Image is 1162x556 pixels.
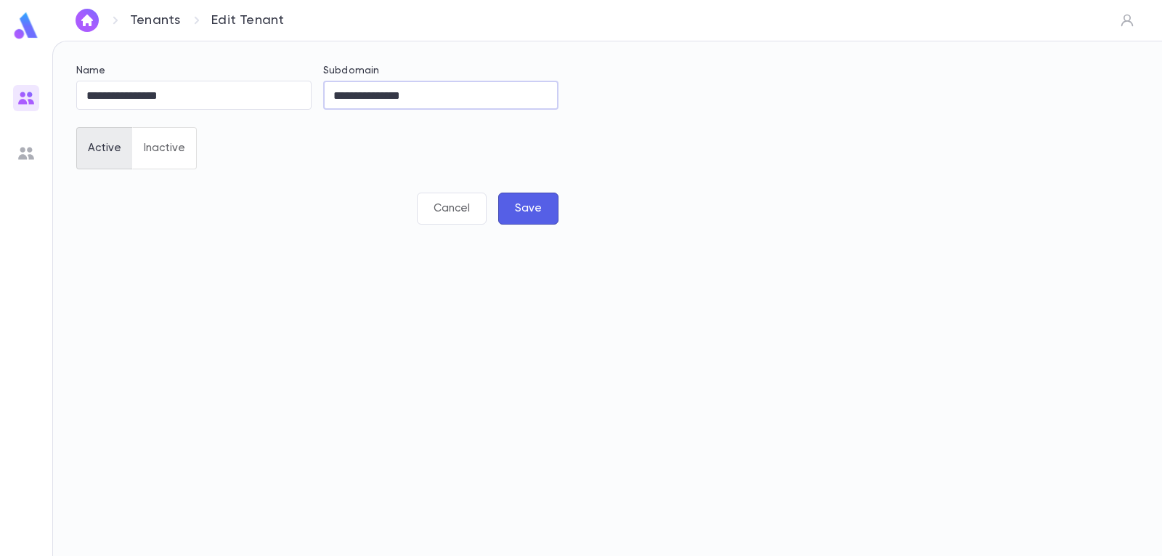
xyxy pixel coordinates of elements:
a: Tenants [130,12,180,28]
label: Subdomain [323,65,379,76]
button: Save [498,193,558,225]
p: Edit Tenant [211,12,284,28]
img: logo [12,12,41,40]
img: users_grey.add6a7b1bacd1fe57131ad36919bb8de.svg [17,145,35,162]
img: home_white.a664292cf8c1dea59945f0da9f25487c.svg [78,15,96,26]
button: Cancel [417,193,487,225]
button: Active [76,127,133,169]
label: Name [76,65,106,76]
button: Inactive [132,127,197,169]
img: users_gradient.817b64062b48db29b58f0b5e96d8b67b.svg [17,89,35,107]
